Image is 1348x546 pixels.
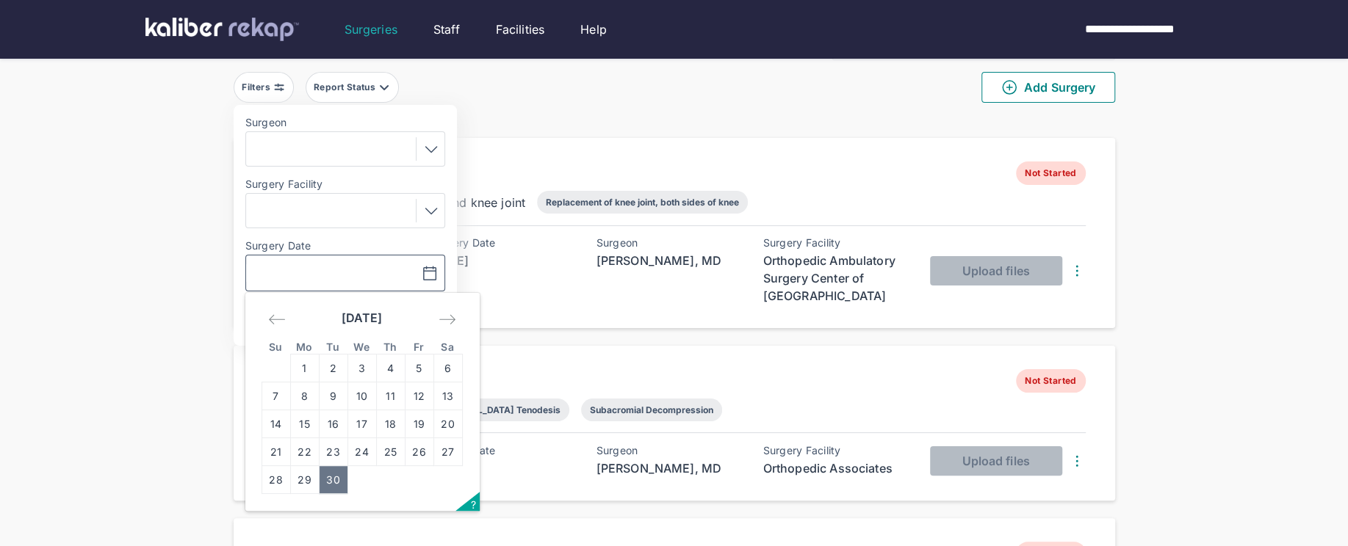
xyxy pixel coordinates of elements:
td: Thursday, September 4, 2025 [376,354,405,382]
div: Orthopedic Associates [763,459,910,477]
td: Monday, September 8, 2025 [290,382,319,410]
td: Monday, September 29, 2025 [290,466,319,494]
img: faders-horizontal-grey.d550dbda.svg [273,81,285,93]
div: [PERSON_NAME], MD [596,459,743,477]
div: Surgery Date [430,445,577,456]
strong: [DATE] [342,310,383,325]
span: Not Started [1016,369,1085,393]
td: Friday, September 26, 2025 [405,438,433,466]
button: Upload files [930,446,1062,476]
td: Saturday, September 27, 2025 [433,438,462,466]
td: Tuesday, September 16, 2025 [319,410,347,438]
div: Filters [242,81,273,93]
button: Add Surgery [981,72,1115,103]
td: Wednesday, September 17, 2025 [347,410,376,438]
button: Filters [234,72,294,103]
td: Sunday, September 28, 2025 [262,466,290,494]
td: Saturday, September 20, 2025 [433,410,462,438]
td: Wednesday, September 24, 2025 [347,438,376,466]
td: Friday, September 5, 2025 [405,354,433,382]
div: Calendar [245,293,479,511]
span: ? [471,498,476,511]
button: Open the keyboard shortcuts panel. [455,492,480,511]
div: [MEDICAL_DATA] Tenodesis [439,404,561,415]
div: Surgeon [596,237,743,249]
small: Su [269,341,283,353]
small: Mo [296,341,313,353]
div: Move backward to switch to the previous month. [262,306,292,332]
small: Sa [441,341,454,353]
img: PlusCircleGreen.5fd88d77.svg [1001,79,1018,96]
div: [DATE] [430,459,577,477]
div: Orthopedic Ambulatory Surgery Center of [GEOGRAPHIC_DATA] [763,252,910,305]
div: Report Status [314,81,378,93]
td: Thursday, September 18, 2025 [376,410,405,438]
td: Friday, September 19, 2025 [405,410,433,438]
label: Surgery Facility [245,178,445,190]
div: Surgery Facility [763,445,910,456]
td: Tuesday, September 30, 2025 [319,466,347,494]
div: [PERSON_NAME], MD [596,252,743,269]
a: Staff [433,21,460,38]
td: Tuesday, September 2, 2025 [319,354,347,382]
td: Thursday, September 25, 2025 [376,438,405,466]
span: Not Started [1016,161,1085,185]
a: Surgeries [345,21,397,38]
td: Saturday, September 6, 2025 [433,354,462,382]
div: Surgery Facility [763,237,910,249]
td: Saturday, September 13, 2025 [433,382,462,410]
span: Upload files [962,454,1029,468]
div: Move forward to switch to the next month. [432,306,463,332]
div: [DATE] [430,252,577,269]
a: Facilities [496,21,545,38]
img: kaliber labs logo [145,18,299,41]
small: Th [383,341,397,353]
a: Help [580,21,607,38]
td: Tuesday, September 23, 2025 [319,438,347,466]
div: Surgeon [596,445,743,456]
div: 2248 entries [234,114,1115,132]
small: Tu [326,341,339,353]
td: Monday, September 22, 2025 [290,438,319,466]
td: Monday, September 15, 2025 [290,410,319,438]
label: Surgery Date [245,240,445,252]
td: Thursday, September 11, 2025 [376,382,405,410]
div: Replacement of knee joint, both sides of knee [546,197,739,208]
small: Fr [414,341,425,353]
td: Sunday, September 7, 2025 [262,382,290,410]
td: Monday, September 1, 2025 [290,354,319,382]
td: Wednesday, September 10, 2025 [347,382,376,410]
button: Upload files [930,256,1062,285]
img: DotsThreeVertical.31cb0eda.svg [1068,262,1086,280]
span: Add Surgery [1001,79,1095,96]
label: Surgeon [245,117,445,128]
img: DotsThreeVertical.31cb0eda.svg [1068,452,1086,470]
td: Sunday, September 14, 2025 [262,410,290,438]
button: Report Status [306,72,399,103]
img: filter-caret-down-grey.b3560631.svg [378,81,390,93]
td: Wednesday, September 3, 2025 [347,354,376,382]
div: Subacromial Decompression [590,404,713,415]
td: Tuesday, September 9, 2025 [319,382,347,410]
div: Surgery Date [430,237,577,249]
small: We [353,341,370,353]
td: Sunday, September 21, 2025 [262,438,290,466]
td: Friday, September 12, 2025 [405,382,433,410]
span: Upload files [962,263,1029,278]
